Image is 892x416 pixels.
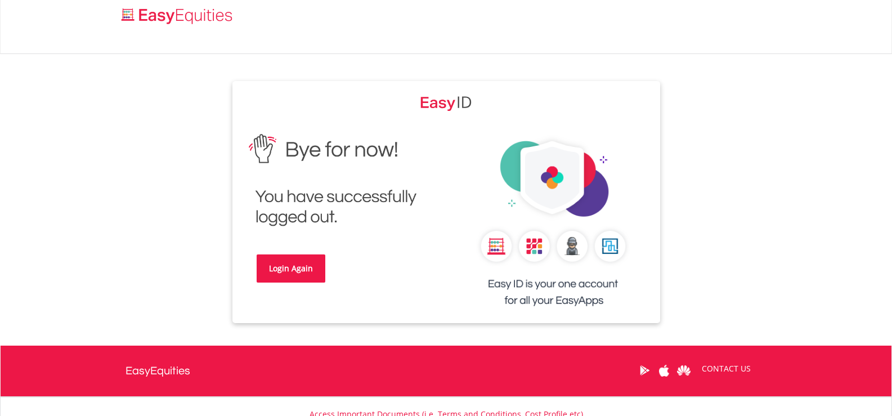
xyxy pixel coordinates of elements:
a: CONTACT US [694,353,759,384]
a: Login Again [257,254,325,283]
img: EasyEquities [241,126,438,235]
a: Home page [117,3,237,25]
img: EasyEquities [420,92,472,111]
a: Google Play [635,353,655,388]
img: EasyEquities_Logo.png [119,7,237,25]
img: EasyEquities [455,126,652,323]
a: Apple [655,353,674,388]
a: Huawei [674,353,694,388]
a: EasyEquities [125,346,190,396]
